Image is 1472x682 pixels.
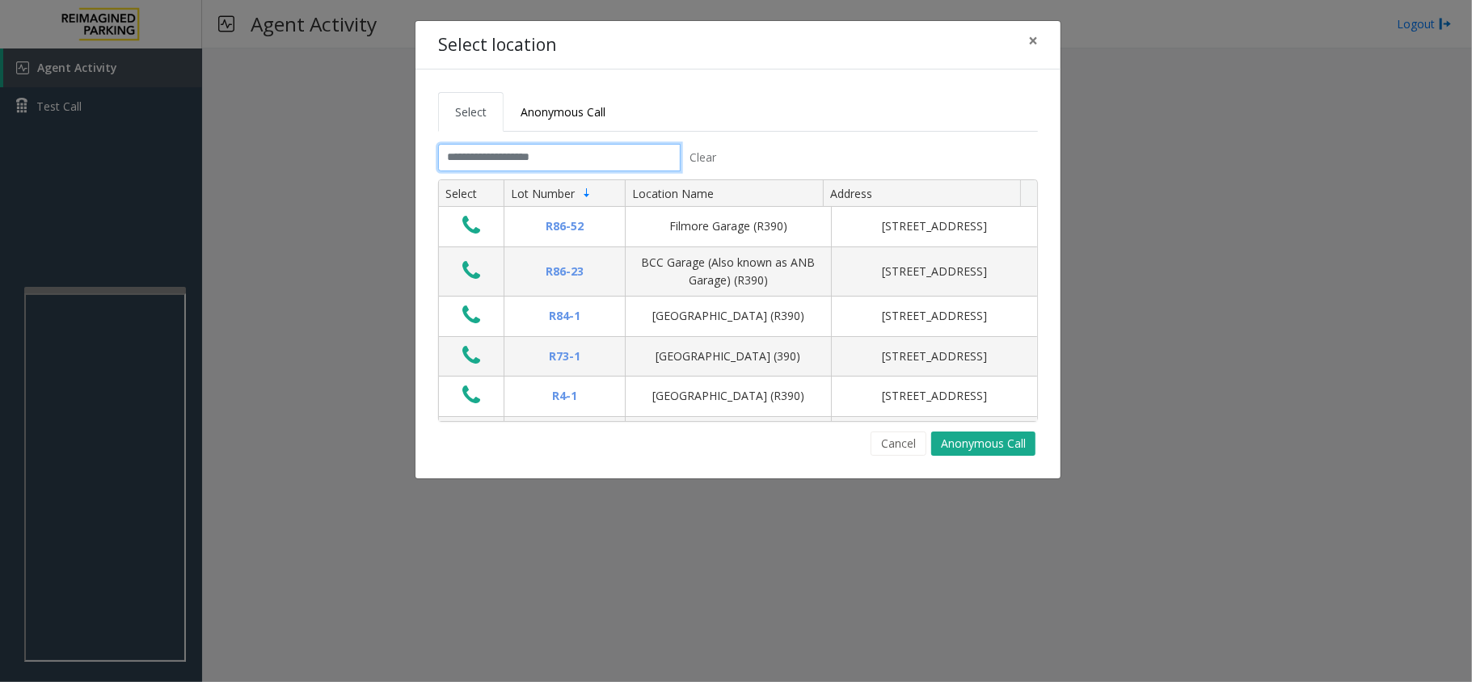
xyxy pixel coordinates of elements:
[438,92,1038,132] ul: Tabs
[514,217,615,235] div: R86-52
[580,187,593,200] span: Sortable
[511,186,575,201] span: Lot Number
[841,347,1027,365] div: [STREET_ADDRESS]
[632,186,714,201] span: Location Name
[514,307,615,325] div: R84-1
[841,217,1027,235] div: [STREET_ADDRESS]
[635,347,821,365] div: [GEOGRAPHIC_DATA] (390)
[635,217,821,235] div: Filmore Garage (R390)
[635,387,821,405] div: [GEOGRAPHIC_DATA] (R390)
[841,263,1027,280] div: [STREET_ADDRESS]
[1028,29,1038,52] span: ×
[830,186,872,201] span: Address
[1017,21,1049,61] button: Close
[871,432,926,456] button: Cancel
[455,104,487,120] span: Select
[635,254,821,290] div: BCC Garage (Also known as ANB Garage) (R390)
[931,432,1035,456] button: Anonymous Call
[514,387,615,405] div: R4-1
[841,307,1027,325] div: [STREET_ADDRESS]
[439,180,1037,421] div: Data table
[514,263,615,280] div: R86-23
[635,307,821,325] div: [GEOGRAPHIC_DATA] (R390)
[514,347,615,365] div: R73-1
[681,144,726,171] button: Clear
[439,180,504,208] th: Select
[521,104,605,120] span: Anonymous Call
[841,387,1027,405] div: [STREET_ADDRESS]
[438,32,556,58] h4: Select location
